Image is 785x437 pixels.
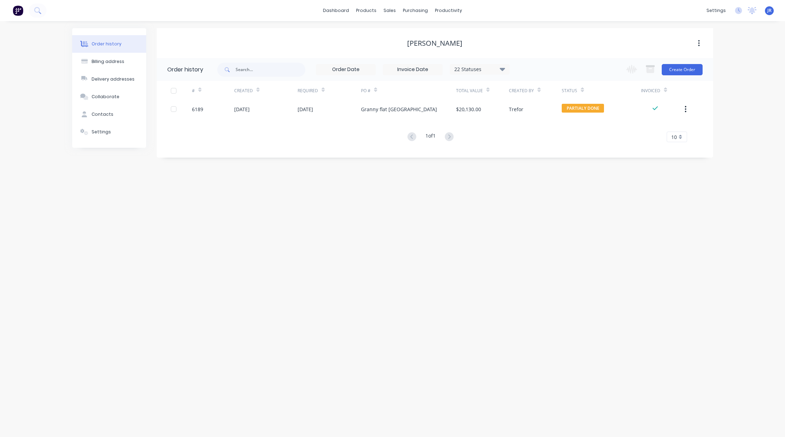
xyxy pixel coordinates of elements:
[450,65,509,73] div: 22 Statuses
[13,5,23,16] img: Factory
[641,81,683,100] div: Invoiced
[92,41,122,47] div: Order history
[703,5,729,16] div: settings
[361,88,370,94] div: PO #
[72,70,146,88] button: Delivery addresses
[383,64,442,75] input: Invoice Date
[167,65,203,74] div: Order history
[662,64,703,75] button: Create Order
[361,81,456,100] div: PO #
[298,81,361,100] div: Required
[456,88,483,94] div: Total Value
[353,5,380,16] div: products
[562,81,641,100] div: Status
[456,81,509,100] div: Total Value
[407,39,462,47] div: [PERSON_NAME]
[641,88,660,94] div: Invoiced
[92,94,119,100] div: Collaborate
[671,133,677,141] span: 10
[298,88,318,94] div: Required
[562,88,577,94] div: Status
[92,58,124,65] div: Billing address
[72,35,146,53] button: Order history
[72,53,146,70] button: Billing address
[92,129,111,135] div: Settings
[319,5,353,16] a: dashboard
[509,88,534,94] div: Created By
[380,5,399,16] div: sales
[509,106,523,113] div: Trefor
[234,88,253,94] div: Created
[456,106,481,113] div: $20,130.00
[236,63,305,77] input: Search...
[298,106,313,113] div: [DATE]
[92,111,113,118] div: Contacts
[192,106,203,113] div: 6189
[399,5,431,16] div: purchasing
[192,88,195,94] div: #
[316,64,375,75] input: Order Date
[234,106,250,113] div: [DATE]
[361,106,437,113] div: Granny flat [GEOGRAPHIC_DATA]
[192,81,234,100] div: #
[234,81,298,100] div: Created
[92,76,135,82] div: Delivery addresses
[767,7,772,14] span: JR
[72,106,146,123] button: Contacts
[509,81,562,100] div: Created By
[425,132,436,142] div: 1 of 1
[72,88,146,106] button: Collaborate
[431,5,466,16] div: productivity
[72,123,146,141] button: Settings
[562,104,604,113] span: PARTIALY DONE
